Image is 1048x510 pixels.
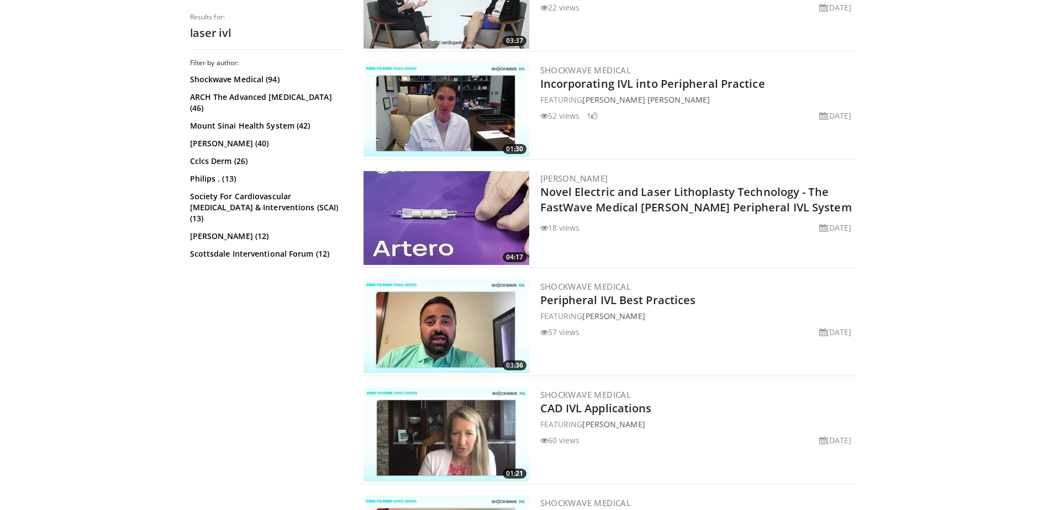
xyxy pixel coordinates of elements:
a: Philips . (13) [190,173,342,184]
img: fae999fc-dbdf-4367-b1a5-f12fc4761cc7.300x170_q85_crop-smart_upscale.jpg [364,63,529,157]
a: 01:21 [364,387,529,481]
li: 22 views [540,2,580,13]
a: Shockwave Medical (94) [190,74,342,85]
span: 04:17 [503,252,526,262]
a: 03:36 [364,279,529,373]
h2: laser ivl [190,26,345,40]
img: ab646c32-97f0-4ec5-9bca-66cc742b16bd.300x170_q85_crop-smart_upscale.jpg [364,171,529,265]
li: 60 views [540,434,580,446]
a: CAD IVL Applications [540,401,652,416]
li: [DATE] [819,326,852,338]
a: [PERSON_NAME] [540,173,608,184]
div: FEATURING [540,94,856,105]
a: ARCH The Advanced [MEDICAL_DATA] (46) [190,92,342,114]
span: 03:37 [503,36,526,46]
li: [DATE] [819,222,852,233]
a: Shockwave Medical [540,65,631,76]
h3: Filter by author: [190,59,345,67]
a: Incorporating IVL into Peripheral Practice [540,76,765,91]
p: Results for: [190,13,345,22]
a: [PERSON_NAME] [582,311,645,321]
a: [PERSON_NAME] (12) [190,231,342,242]
a: 04:17 [364,171,529,265]
a: [PERSON_NAME] (40) [190,138,342,149]
img: 35958c9f-8d27-4234-b9b5-fbe858fedf86.300x170_q85_crop-smart_upscale.jpg [364,387,529,481]
li: [DATE] [819,434,852,446]
div: FEATURING [540,418,856,430]
li: [DATE] [819,110,852,121]
a: [PERSON_NAME] [582,419,645,429]
a: Scottsdale Interventional Forum (12) [190,248,342,259]
a: Shockwave Medical [540,281,631,292]
li: 18 views [540,222,580,233]
a: Peripheral IVL Best Practices [540,293,696,307]
li: 1 [587,110,598,121]
span: 01:21 [503,469,526,479]
a: Cclcs Derm (26) [190,156,342,167]
li: 52 views [540,110,580,121]
a: Shockwave Medical [540,389,631,400]
a: Mount Sinai Health System (42) [190,120,342,131]
li: [DATE] [819,2,852,13]
a: Society For Cardiovascular [MEDICAL_DATA] & Interventions (SCAI) (13) [190,191,342,224]
div: FEATURING [540,310,856,322]
img: fe221e97-d25e-47e5-8d91-5dbacfec787a.300x170_q85_crop-smart_upscale.jpg [364,279,529,373]
li: 57 views [540,326,580,338]
span: 03:36 [503,360,526,370]
span: 01:30 [503,144,526,154]
a: Shockwave Medical [540,497,631,508]
a: 01:30 [364,63,529,157]
a: [PERSON_NAME] [PERSON_NAME] [582,94,710,105]
a: Novel Electric and Laser Lithoplasty Technology - The FastWave Medical [PERSON_NAME] Peripheral I... [540,184,852,215]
